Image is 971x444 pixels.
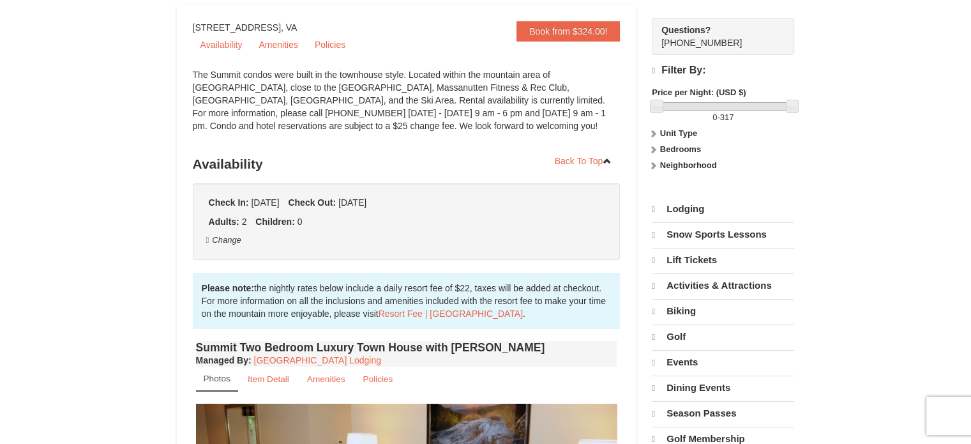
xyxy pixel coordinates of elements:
[354,367,401,392] a: Policies
[193,68,621,145] div: The Summit condos were built in the townhouse style. Located within the mountain area of [GEOGRAP...
[254,355,381,365] a: [GEOGRAPHIC_DATA] Lodging
[297,217,303,227] span: 0
[255,217,294,227] strong: Children:
[652,88,746,97] strong: Price per Night: (USD $)
[652,376,794,400] a: Dining Events
[248,374,289,384] small: Item Detail
[196,341,617,354] h4: Summit Two Bedroom Luxury Town House with [PERSON_NAME]
[251,197,279,208] span: [DATE]
[251,35,305,54] a: Amenities
[239,367,297,392] a: Item Detail
[652,299,794,323] a: Biking
[712,112,717,122] span: 0
[652,401,794,425] a: Season Passes
[202,283,254,293] strong: Please note:
[363,374,393,384] small: Policies
[660,144,701,154] strong: Bedrooms
[652,197,794,221] a: Lodging
[299,367,354,392] a: Amenities
[661,25,711,35] strong: Questions?
[661,24,771,48] span: [PHONE_NUMBER]
[307,35,353,54] a: Policies
[242,217,247,227] span: 2
[288,197,336,208] strong: Check Out:
[196,355,252,365] strong: :
[193,35,250,54] a: Availability
[307,374,345,384] small: Amenities
[652,325,794,349] a: Golf
[652,222,794,247] a: Snow Sports Lessons
[652,65,794,77] h4: Filter By:
[546,151,621,171] a: Back To Top
[204,374,230,383] small: Photos
[720,112,734,122] span: 317
[206,233,242,247] button: Change
[660,160,717,170] strong: Neighborhood
[193,273,621,329] div: the nightly rates below include a daily resort fee of $22, taxes will be added at checkout. For m...
[196,355,248,365] span: Managed By
[652,350,794,374] a: Events
[652,248,794,272] a: Lift Tickets
[196,367,238,392] a: Photos
[338,197,366,208] span: [DATE]
[379,309,523,319] a: Resort Fee | [GEOGRAPHIC_DATA]
[660,128,697,138] strong: Unit Type
[193,151,621,177] h3: Availability
[209,217,239,227] strong: Adults:
[516,21,620,42] a: Book from $324.00!
[652,111,794,124] label: -
[652,273,794,298] a: Activities & Attractions
[209,197,249,208] strong: Check In:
